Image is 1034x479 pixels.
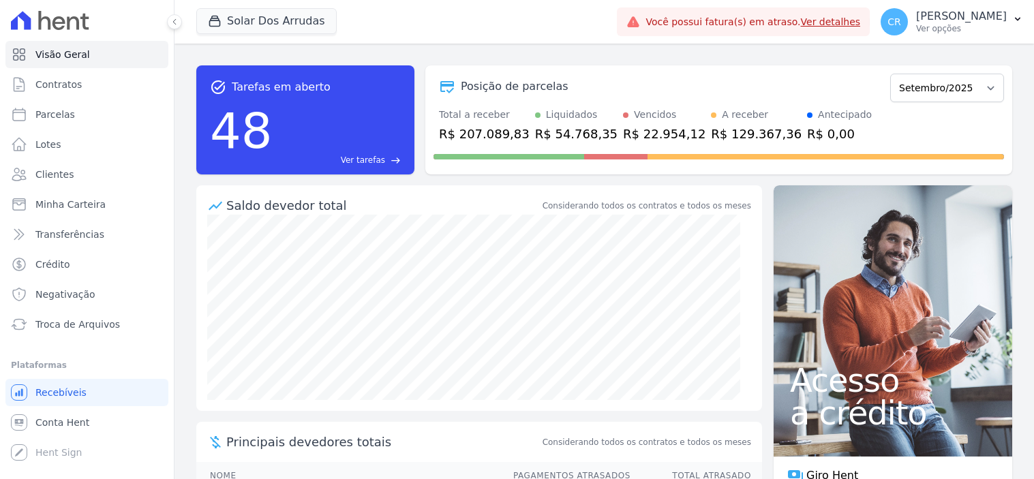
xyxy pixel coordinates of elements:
[232,79,331,95] span: Tarefas em aberto
[226,196,540,215] div: Saldo devedor total
[870,3,1034,41] button: CR [PERSON_NAME] Ver opções
[5,281,168,308] a: Negativação
[226,433,540,451] span: Principais devedores totais
[790,364,996,397] span: Acesso
[5,161,168,188] a: Clientes
[546,108,598,122] div: Liquidados
[722,108,768,122] div: A receber
[11,357,163,373] div: Plataformas
[210,79,226,95] span: task_alt
[210,95,273,166] div: 48
[439,125,530,143] div: R$ 207.089,83
[916,10,1007,23] p: [PERSON_NAME]
[807,125,872,143] div: R$ 0,00
[5,41,168,68] a: Visão Geral
[35,318,120,331] span: Troca de Arquivos
[5,311,168,338] a: Troca de Arquivos
[35,198,106,211] span: Minha Carteira
[278,154,401,166] a: Ver tarefas east
[645,15,860,29] span: Você possui fatura(s) em atraso.
[5,251,168,278] a: Crédito
[634,108,676,122] div: Vencidos
[35,108,75,121] span: Parcelas
[196,8,337,34] button: Solar Dos Arrudas
[35,168,74,181] span: Clientes
[5,409,168,436] a: Conta Hent
[35,288,95,301] span: Negativação
[543,436,751,448] span: Considerando todos os contratos e todos os meses
[535,125,618,143] div: R$ 54.768,35
[5,101,168,128] a: Parcelas
[711,125,802,143] div: R$ 129.367,36
[5,221,168,248] a: Transferências
[439,108,530,122] div: Total a receber
[5,379,168,406] a: Recebíveis
[5,131,168,158] a: Lotes
[790,397,996,429] span: a crédito
[35,48,90,61] span: Visão Geral
[35,416,89,429] span: Conta Hent
[5,191,168,218] a: Minha Carteira
[887,17,901,27] span: CR
[35,78,82,91] span: Contratos
[5,71,168,98] a: Contratos
[35,228,104,241] span: Transferências
[341,154,385,166] span: Ver tarefas
[623,125,705,143] div: R$ 22.954,12
[461,78,568,95] div: Posição de parcelas
[35,258,70,271] span: Crédito
[391,155,401,166] span: east
[916,23,1007,34] p: Ver opções
[801,16,861,27] a: Ver detalhes
[818,108,872,122] div: Antecipado
[35,138,61,151] span: Lotes
[543,200,751,212] div: Considerando todos os contratos e todos os meses
[35,386,87,399] span: Recebíveis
